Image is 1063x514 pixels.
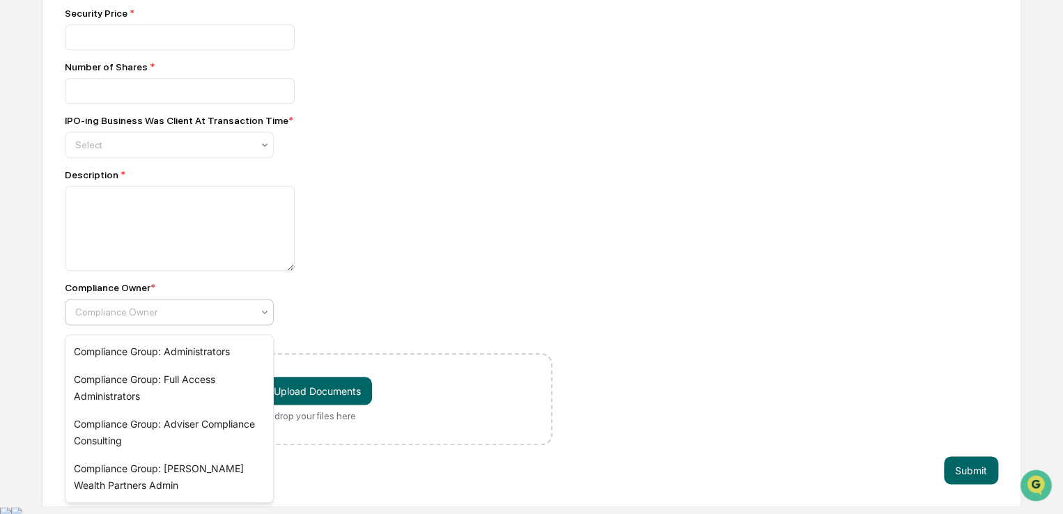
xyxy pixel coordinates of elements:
div: Description [65,169,552,180]
img: 1746055101610-c473b297-6a78-478c-a979-82029cc54cd1 [14,107,39,132]
div: Or drop your files here [262,410,356,421]
p: How can we help? [14,29,254,52]
span: Pylon [139,236,169,247]
div: 🔎 [14,203,25,215]
div: Compliance Owner [65,282,155,293]
div: Start new chat [47,107,228,120]
iframe: Open customer support [1018,468,1056,506]
div: Supporting Documents [65,336,552,348]
div: Compliance Group: Adviser Compliance Consulting [65,410,273,455]
div: Security Price [65,8,552,19]
div: 🖐️ [14,177,25,188]
a: 🗄️Attestations [95,170,178,195]
span: Attestations [115,176,173,189]
div: Compliance Group: Administrators [65,338,273,366]
div: 🗄️ [101,177,112,188]
span: Data Lookup [28,202,88,216]
button: Or drop your files here [246,377,372,405]
span: Preclearance [28,176,90,189]
div: Number of Shares [65,61,552,72]
div: Compliance Group: [PERSON_NAME] Wealth Partners Admin [65,455,273,499]
div: We're available if you need us! [47,120,176,132]
div: Compliance Group: Full Access Administrators [65,366,273,410]
a: Powered byPylon [98,235,169,247]
button: Start new chat [237,111,254,127]
button: Submit [944,456,998,484]
div: IPO-ing Business Was Client At Transaction Time [65,115,293,126]
a: 🔎Data Lookup [8,196,93,221]
a: 🖐️Preclearance [8,170,95,195]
